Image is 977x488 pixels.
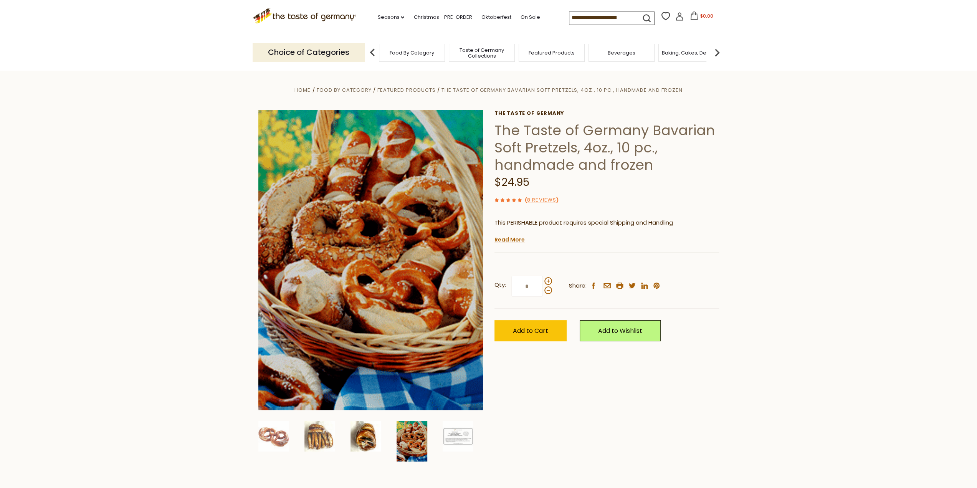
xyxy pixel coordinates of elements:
[494,236,525,243] a: Read More
[511,276,543,297] input: Qty:
[441,86,683,94] a: The Taste of Germany Bavarian Soft Pretzels, 4oz., 10 pc., handmade and frozen
[451,47,512,59] a: Taste of Germany Collections
[443,421,473,452] img: The Taste of Germany Bavarian Soft Pretzels, 4oz., 10 pc., handmade and frozen
[494,218,719,228] p: This PERISHABLE product requires special Shipping and Handling
[316,86,371,94] a: Food By Category
[397,421,427,462] img: Handmade Fresh Bavarian Beer Garden Pretzels
[520,13,540,22] a: On Sale
[529,50,575,56] a: Featured Products
[377,86,435,94] a: Featured Products
[700,13,713,19] span: $0.00
[525,196,558,203] span: ( )
[709,45,725,60] img: next arrow
[258,110,483,409] img: Handmade Fresh Bavarian Beer Garden Pretzels
[413,13,472,22] a: Christmas - PRE-ORDER
[494,122,719,174] h1: The Taste of Germany Bavarian Soft Pretzels, 4oz., 10 pc., handmade and frozen
[390,50,434,56] a: Food By Category
[685,12,718,23] button: $0.00
[304,421,335,452] img: The Taste of Germany Bavarian Soft Pretzels, 4oz., 10 pc., handmade and frozen
[580,320,661,341] a: Add to Wishlist
[253,43,365,62] p: Choice of Categories
[513,326,548,335] span: Add to Cart
[350,421,381,452] img: The Taste of Germany Bavarian Soft Pretzels, 4oz., 10 pc., handmade and frozen
[365,45,380,60] img: previous arrow
[494,175,529,190] span: $24.95
[569,281,587,291] span: Share:
[481,13,511,22] a: Oktoberfest
[377,13,404,22] a: Seasons
[258,421,289,452] img: The Taste of Germany Bavarian Soft Pretzels, 4oz., 10 pc., handmade and frozen
[608,50,635,56] a: Beverages
[494,320,567,341] button: Add to Cart
[502,233,719,243] li: We will ship this product in heat-protective packaging and ice.
[494,110,719,116] a: The Taste of Germany
[527,196,556,204] a: 8 Reviews
[294,86,311,94] a: Home
[662,50,721,56] a: Baking, Cakes, Desserts
[494,280,506,290] strong: Qty:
